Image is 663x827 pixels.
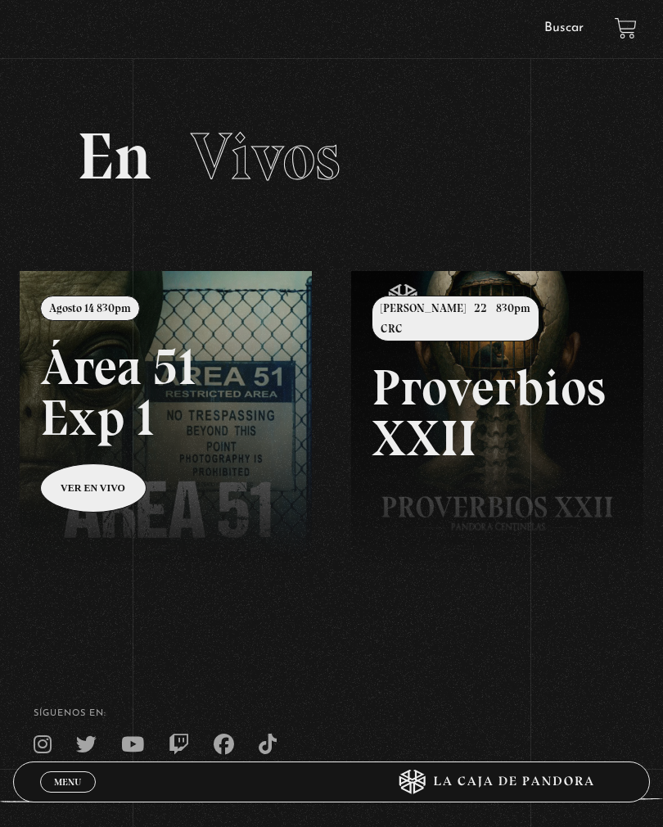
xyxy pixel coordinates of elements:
[34,709,630,718] h4: SÍguenos en:
[77,124,586,189] h2: En
[191,117,341,196] span: Vivos
[48,791,87,802] span: Cerrar
[615,17,637,39] a: View your shopping cart
[544,21,584,34] a: Buscar
[54,777,81,787] span: Menu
